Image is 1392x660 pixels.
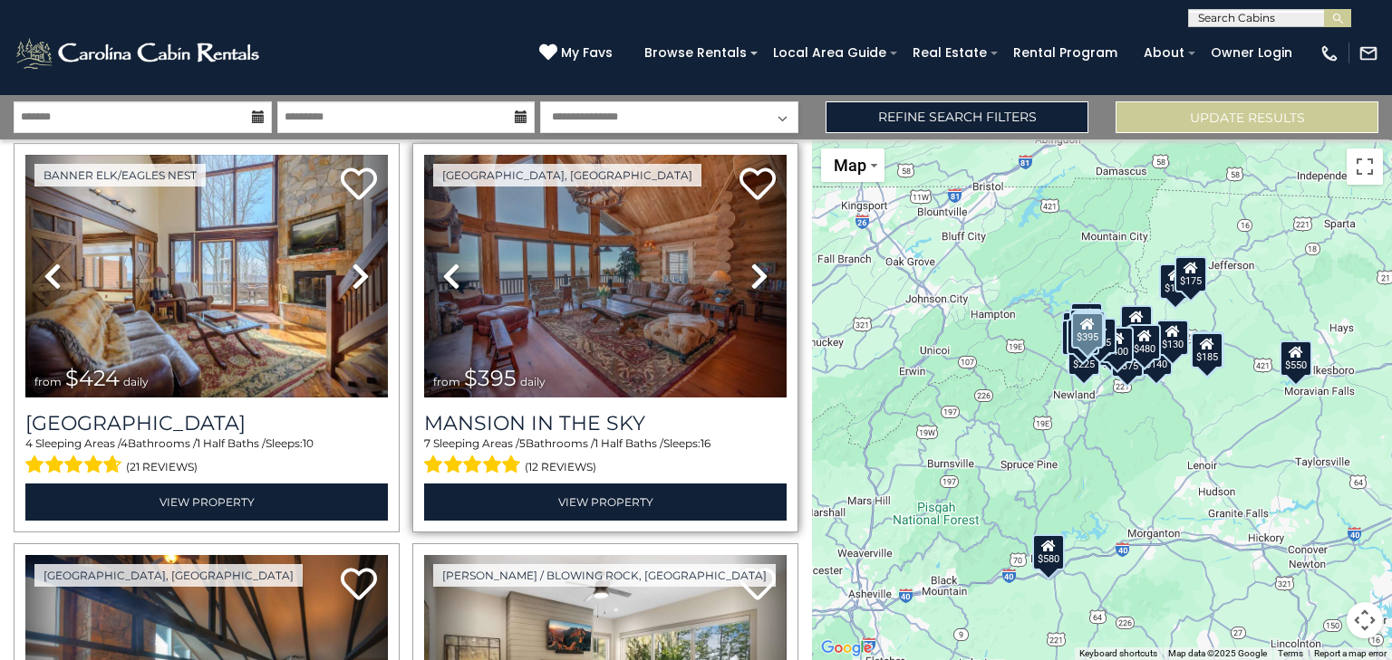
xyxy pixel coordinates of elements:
[424,411,787,435] a: Mansion In The Sky
[34,564,303,587] a: [GEOGRAPHIC_DATA], [GEOGRAPHIC_DATA]
[123,375,149,388] span: daily
[1159,263,1192,300] div: $175
[25,435,388,479] div: Sleeping Areas / Bathrooms / Sleeps:
[433,564,776,587] a: [PERSON_NAME] / Blowing Rock, [GEOGRAPHIC_DATA]
[121,436,128,450] span: 4
[1084,318,1116,354] div: $625
[1101,326,1134,362] div: $400
[1202,39,1301,67] a: Owner Login
[464,365,517,391] span: $395
[520,375,546,388] span: daily
[1358,43,1378,63] img: mail-regular-white.png
[25,155,388,397] img: thumbnail_163263053.jpeg
[433,164,701,187] a: [GEOGRAPHIC_DATA], [GEOGRAPHIC_DATA]
[764,39,895,67] a: Local Area Guide
[594,436,663,450] span: 1 Half Baths /
[424,155,787,397] img: thumbnail_163263808.jpeg
[1192,331,1224,368] div: $325
[1191,332,1223,368] div: $185
[197,436,266,450] span: 1 Half Baths /
[834,156,866,175] span: Map
[539,43,617,63] a: My Favs
[25,411,388,435] h3: Mountain Heart Lodge
[25,483,388,521] a: View Property
[1280,340,1312,376] div: $550
[424,436,430,450] span: 7
[1140,339,1173,375] div: $140
[1068,340,1100,376] div: $225
[1156,320,1189,356] div: $130
[635,39,756,67] a: Browse Rentals
[904,39,996,67] a: Real Estate
[519,436,526,450] span: 5
[1278,648,1303,658] a: Terms
[1070,301,1103,338] div: $125
[1347,602,1383,638] button: Map camera controls
[34,375,62,388] span: from
[126,455,198,479] span: (21 reviews)
[821,148,884,182] button: Change map style
[1111,340,1144,377] div: $375
[433,375,460,388] span: from
[1135,39,1194,67] a: About
[341,166,377,205] a: Add to favorites
[525,455,596,479] span: (12 reviews)
[1174,255,1207,292] div: $175
[1079,647,1157,660] button: Keyboard shortcuts
[1319,43,1339,63] img: phone-regular-white.png
[826,101,1088,133] a: Refine Search Filters
[14,35,265,72] img: White-1-2.png
[1069,308,1102,344] div: $425
[65,365,120,391] span: $424
[1347,148,1383,185] button: Toggle fullscreen view
[1004,39,1126,67] a: Rental Program
[1073,311,1106,347] div: $270
[561,43,613,62] span: My Favs
[424,483,787,521] a: View Property
[341,566,377,605] a: Add to favorites
[303,436,314,450] span: 10
[25,436,33,450] span: 4
[1067,318,1099,354] div: $424
[817,636,876,660] a: Open this area in Google Maps (opens a new window)
[701,436,710,450] span: 16
[1168,648,1267,658] span: Map data ©2025 Google
[1314,648,1387,658] a: Report a map error
[1120,305,1153,341] div: $349
[1071,312,1104,349] div: $395
[424,435,787,479] div: Sleeping Areas / Bathrooms / Sleeps:
[1061,319,1094,355] div: $230
[1032,533,1065,569] div: $580
[1116,101,1378,133] button: Update Results
[25,411,388,435] a: [GEOGRAPHIC_DATA]
[34,164,206,187] a: Banner Elk/Eagles Nest
[817,636,876,660] img: Google
[1128,323,1161,359] div: $480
